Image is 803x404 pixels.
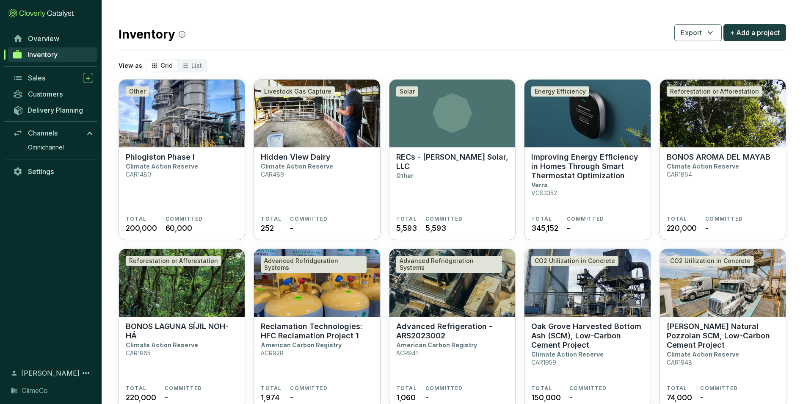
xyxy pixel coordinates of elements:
[261,322,373,340] p: Reclamation Technologies: HFC Reclamation Project 1
[261,86,335,97] div: Livestock Gas Capture
[126,86,149,97] div: Other
[667,163,739,170] p: Climate Action Reserve
[8,71,97,85] a: Sales
[674,24,722,41] button: Export
[261,341,342,349] p: American Carbon Registry
[396,216,417,222] span: TOTAL
[261,163,333,170] p: Climate Action Reserve
[126,385,146,392] span: TOTAL
[531,359,556,366] p: CAR1959
[705,216,743,222] span: COMMITTED
[667,86,762,97] div: Reforestation or Afforestation
[569,392,573,403] span: -
[261,171,284,178] p: CAR489
[126,163,198,170] p: Climate Action Reserve
[261,222,273,234] span: 252
[567,216,604,222] span: COMMITTED
[531,322,643,350] p: Oak Grove Harvested Bottom Ash (SCM), Low-Carbon Cement Project
[524,79,651,240] a: Improving Energy Efficiency in Homes Through Smart Thermostat Optimization Energy EfficiencyImpro...
[396,222,417,234] span: 5,593
[396,392,416,403] span: 1,060
[730,28,780,38] span: + Add a project
[389,79,516,240] a: SolarRECs - [PERSON_NAME] Solar, LLCOtherTOTAL5,593COMMITTED5,593
[290,392,293,403] span: -
[22,385,48,396] span: ClimeCo
[261,349,284,357] p: ACR928
[531,385,552,392] span: TOTAL
[531,256,618,266] div: CO2 Utilization in Concrete
[290,216,328,222] span: COMMITTED
[531,189,557,196] p: VCS3352
[21,368,80,378] span: [PERSON_NAME]
[28,129,58,137] span: Channels
[567,222,570,234] span: -
[119,61,142,70] p: View as
[126,256,221,266] div: Reforestation or Afforestation
[667,152,770,162] p: BONOS AROMA DEL MAYAB
[119,249,245,317] img: BONOS LAGUNA SÍJIL NOH-HÁ
[396,385,417,392] span: TOTAL
[119,25,185,43] h2: Inventory
[261,216,281,222] span: TOTAL
[28,167,54,176] span: Settings
[660,249,786,317] img: Kirkland Natural Pozzolan SCM, Low-Carbon Cement Project
[667,216,687,222] span: TOTAL
[425,385,463,392] span: COMMITTED
[254,249,380,317] img: Reclamation Technologies: HFC Reclamation Project 1
[8,87,97,101] a: Customers
[667,351,739,358] p: Climate Action Reserve
[126,222,157,234] span: 200,000
[165,385,202,392] span: COMMITTED
[531,181,548,188] p: Verra
[261,152,331,162] p: Hidden View Dairy
[396,256,502,273] div: Advanced Refridgeration Systems
[569,385,607,392] span: COMMITTED
[681,28,702,38] span: Export
[126,171,151,178] p: CAR1480
[531,392,561,403] span: 150,000
[28,34,59,43] span: Overview
[8,31,97,46] a: Overview
[290,385,328,392] span: COMMITTED
[531,216,552,222] span: TOTAL
[126,216,146,222] span: TOTAL
[396,86,418,97] div: Solar
[28,90,63,98] span: Customers
[8,47,97,62] a: Inventory
[389,249,515,317] img: Advanced Refrigeration - ARS2023002
[8,126,97,140] a: Channels
[531,152,643,180] p: Improving Energy Efficiency in Homes Through Smart Thermostat Optimization
[28,50,58,59] span: Inventory
[667,171,692,178] p: CAR1864
[524,80,650,147] img: Improving Energy Efficiency in Homes Through Smart Thermostat Optimization
[126,322,238,340] p: BONOS LAGUNA SÍJIL NOH-HÁ
[254,79,380,240] a: Hidden View DairyLivestock Gas CaptureHidden View DairyClimate Action ReserveCAR489TOTAL252COMMIT...
[700,385,738,392] span: COMMITTED
[425,222,446,234] span: 5,593
[396,172,414,179] p: Other
[531,351,604,358] p: Climate Action Reserve
[531,86,589,97] div: Energy Efficiency
[667,385,687,392] span: TOTAL
[723,24,786,41] button: + Add a project
[396,322,508,340] p: Advanced Refrigeration - ARS2023002
[146,59,207,72] div: segmented control
[667,222,697,234] span: 220,000
[261,392,279,403] span: 1,974
[166,216,203,222] span: COMMITTED
[660,80,786,147] img: BONOS AROMA DEL MAYAB
[700,392,704,403] span: -
[425,392,429,403] span: -
[425,216,463,222] span: COMMITTED
[165,392,168,403] span: -
[28,74,45,82] span: Sales
[396,152,508,171] p: RECs - [PERSON_NAME] Solar, LLC
[667,256,754,266] div: CO2 Utilization in Concrete
[24,141,97,154] a: Omnichannel
[261,256,367,273] div: Advanced Refridgeration Systems
[126,349,151,357] p: CAR1865
[667,392,692,403] span: 74,000
[667,359,692,366] p: CAR1948
[261,385,281,392] span: TOTAL
[126,392,156,403] span: 220,000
